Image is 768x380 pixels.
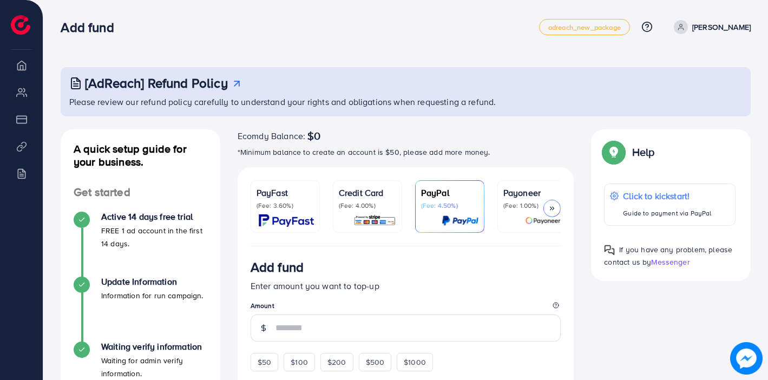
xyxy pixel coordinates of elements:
[251,259,304,275] h3: Add fund
[503,186,561,199] p: Payoneer
[101,212,207,222] h4: Active 14 days free trial
[61,142,220,168] h4: A quick setup guide for your business.
[632,146,655,159] p: Help
[61,186,220,199] h4: Get started
[238,129,305,142] span: Ecomdy Balance:
[61,277,220,342] li: Update Information
[421,201,478,210] p: (Fee: 4.50%)
[258,357,271,368] span: $50
[623,189,711,202] p: Click to kickstart!
[291,357,308,368] span: $100
[101,342,207,352] h4: Waiting verify information
[238,146,574,159] p: *Minimum balance to create an account is $50, please add more money.
[353,214,396,227] img: card
[339,201,396,210] p: (Fee: 4.00%)
[101,354,207,380] p: Waiting for admin verify information.
[259,214,314,227] img: card
[101,277,204,287] h4: Update Information
[69,95,744,108] p: Please review our refund policy carefully to understand your rights and obligations when requesti...
[651,257,690,267] span: Messenger
[539,19,630,35] a: adreach_new_package
[251,279,561,292] p: Enter amount you want to top-up
[366,357,385,368] span: $500
[604,142,623,162] img: Popup guide
[692,21,751,34] p: [PERSON_NAME]
[101,289,204,302] p: Information for run campaign.
[61,212,220,277] li: Active 14 days free trial
[404,357,426,368] span: $1000
[669,20,751,34] a: [PERSON_NAME]
[61,19,122,35] h3: Add fund
[442,214,478,227] img: card
[525,214,561,227] img: card
[85,75,228,91] h3: [AdReach] Refund Policy
[307,129,320,142] span: $0
[503,201,561,210] p: (Fee: 1.00%)
[604,244,732,267] span: If you have any problem, please contact us by
[604,245,615,255] img: Popup guide
[548,24,621,31] span: adreach_new_package
[327,357,346,368] span: $200
[421,186,478,199] p: PayPal
[257,201,314,210] p: (Fee: 3.60%)
[730,342,763,375] img: image
[11,15,30,35] img: logo
[257,186,314,199] p: PayFast
[623,207,711,220] p: Guide to payment via PayPal
[101,224,207,250] p: FREE 1 ad account in the first 14 days.
[251,301,561,315] legend: Amount
[339,186,396,199] p: Credit Card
